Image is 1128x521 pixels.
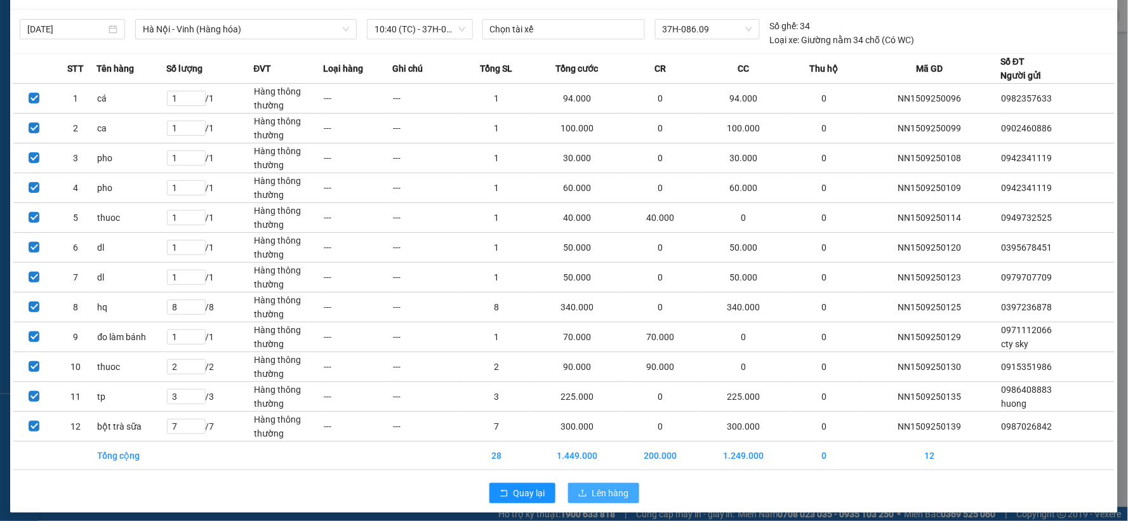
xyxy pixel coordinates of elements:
[531,293,623,322] td: 340.000
[55,412,97,442] td: 12
[623,352,698,382] td: 90.000
[1002,399,1027,409] span: huong
[698,322,790,352] td: 0
[489,483,555,503] button: rollbackQuay lại
[96,263,166,293] td: dl
[55,322,97,352] td: 9
[462,442,531,470] td: 28
[253,114,322,143] td: Hàng thông thường
[623,114,698,143] td: 0
[480,62,512,76] span: Tổng SL
[531,173,623,203] td: 60.000
[253,173,322,203] td: Hàng thông thường
[531,412,623,442] td: 300.000
[568,483,639,503] button: uploadLên hàng
[859,322,1000,352] td: NN1509250129
[253,143,322,173] td: Hàng thông thường
[859,263,1000,293] td: NN1509250123
[555,62,598,76] span: Tổng cước
[166,203,254,233] td: / 1
[166,233,254,263] td: / 1
[323,293,392,322] td: ---
[698,114,790,143] td: 100.000
[531,263,623,293] td: 50.000
[323,263,392,293] td: ---
[392,203,461,233] td: ---
[96,203,166,233] td: thuoc
[790,322,859,352] td: 0
[790,143,859,173] td: 0
[531,322,623,352] td: 70.000
[790,84,859,114] td: 0
[623,143,698,173] td: 0
[531,352,623,382] td: 90.000
[323,114,392,143] td: ---
[1002,362,1052,372] span: 0915351986
[1002,93,1052,103] span: 0982357633
[859,442,1000,470] td: 12
[96,62,134,76] span: Tên hàng
[623,293,698,322] td: 0
[859,114,1000,143] td: NN1509250099
[859,233,1000,263] td: NN1509250120
[27,22,106,36] input: 15/09/2025
[859,412,1000,442] td: NN1509250139
[55,233,97,263] td: 6
[392,382,461,412] td: ---
[500,489,508,499] span: rollback
[531,442,623,470] td: 1.449.000
[55,143,97,173] td: 3
[859,293,1000,322] td: NN1509250125
[392,412,461,442] td: ---
[55,203,97,233] td: 5
[698,352,790,382] td: 0
[462,233,531,263] td: 1
[96,442,166,470] td: Tổng cộng
[623,322,698,352] td: 70.000
[698,173,790,203] td: 60.000
[166,293,254,322] td: / 8
[859,382,1000,412] td: NN1509250135
[770,33,915,47] div: Giường nằm 34 chỗ (Có WC)
[1002,242,1052,253] span: 0395678451
[698,84,790,114] td: 94.000
[342,25,350,33] span: down
[514,486,545,500] span: Quay lại
[654,62,666,76] span: CR
[55,114,97,143] td: 2
[531,143,623,173] td: 30.000
[253,233,322,263] td: Hàng thông thường
[1002,123,1052,133] span: 0902460886
[1002,325,1052,335] span: 0971112066
[462,263,531,293] td: 1
[623,233,698,263] td: 0
[392,233,461,263] td: ---
[623,382,698,412] td: 0
[698,233,790,263] td: 50.000
[859,143,1000,173] td: NN1509250108
[790,412,859,442] td: 0
[96,382,166,412] td: tp
[392,62,423,76] span: Ghi chú
[1002,339,1029,349] span: cty sky
[253,62,271,76] span: ĐVT
[859,173,1000,203] td: NN1509250109
[623,84,698,114] td: 0
[166,114,254,143] td: / 1
[462,322,531,352] td: 1
[1002,153,1052,163] span: 0942341119
[770,19,811,33] div: 34
[623,412,698,442] td: 0
[1002,302,1052,312] span: 0397236878
[96,412,166,442] td: bột trà sữa
[96,322,166,352] td: đo làm bánh
[392,84,461,114] td: ---
[392,173,461,203] td: ---
[790,233,859,263] td: 0
[323,203,392,233] td: ---
[253,352,322,382] td: Hàng thông thường
[531,84,623,114] td: 94.000
[28,10,119,51] strong: CHUYỂN PHÁT NHANH AN PHÚ QUÝ
[253,412,322,442] td: Hàng thông thường
[462,173,531,203] td: 1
